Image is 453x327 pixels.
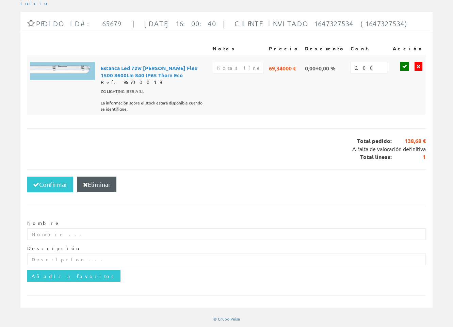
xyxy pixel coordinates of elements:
[415,62,422,71] a: Dejar de editar
[27,270,120,282] input: Añadir a favoritos
[352,145,426,152] span: A falta de valoración definitiva
[101,97,207,109] span: La información sobre el stock estará disponible cuando se identifique.
[101,86,144,97] span: ZG LIGHTING IBERIA S.L
[266,43,302,55] th: Precio
[101,62,207,73] span: Estanca Led 72w [PERSON_NAME] Flex 1500 8600Lm 840 IP65 Thorn Eco
[305,62,336,73] span: 0,00+0,00 %
[27,220,60,227] label: Nombre
[27,177,73,192] button: Confirmar
[351,62,387,73] input: Cantidad ...
[27,228,426,240] input: Nombre ...
[27,245,80,252] label: Descripción
[392,137,426,145] span: 138,68 €
[36,19,410,28] span: Pedido ID#: 65679 | [DATE] 16:00:40 | Cliente Invitado 1647327534 (1647327534)
[400,62,409,71] a: Guardar
[30,62,95,80] img: Foto artículo Estanca Led 72w Julie Flex 1500 8600Lm 840 IP65 Thorn Eco (192x52.635024549918)
[390,43,426,55] th: Acción
[213,62,263,73] input: Notas línea pedido ...
[77,177,116,192] button: Eliminar
[101,79,207,86] div: Ref. 96700019
[27,254,426,265] input: Descripcion ...
[302,43,348,55] th: Descuento
[392,153,426,161] span: 1
[210,43,266,55] th: Notas
[348,43,390,55] th: Cant.
[269,62,296,73] span: 69,34000 €
[20,316,433,322] div: © Grupo Peisa
[27,128,426,169] div: Total pedido: Total líneas:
